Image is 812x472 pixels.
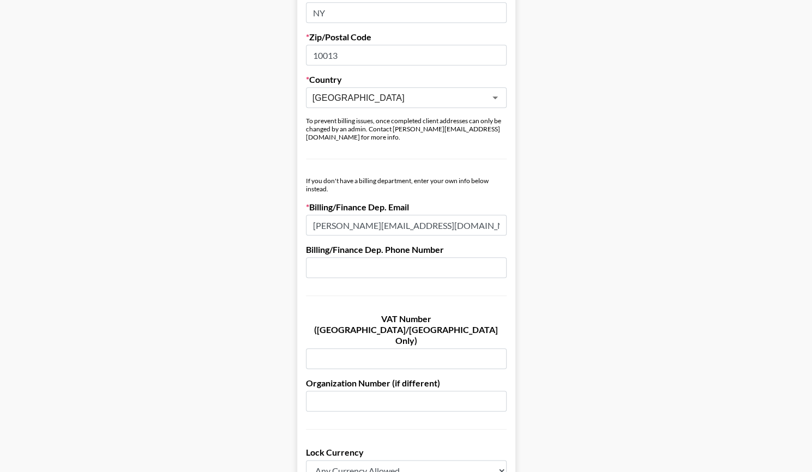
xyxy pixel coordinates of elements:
label: VAT Number ([GEOGRAPHIC_DATA]/[GEOGRAPHIC_DATA] Only) [306,313,507,346]
label: Organization Number (if different) [306,378,507,389]
div: If you don't have a billing department, enter your own info below instead. [306,177,507,193]
label: Zip/Postal Code [306,32,507,43]
label: Billing/Finance Dep. Phone Number [306,244,507,255]
div: To prevent billing issues, once completed client addresses can only be changed by an admin. Conta... [306,117,507,141]
button: Open [488,90,503,105]
label: Country [306,74,507,85]
label: Lock Currency [306,447,507,458]
label: Billing/Finance Dep. Email [306,202,507,213]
